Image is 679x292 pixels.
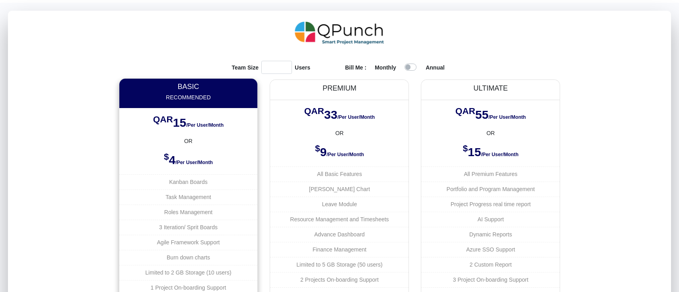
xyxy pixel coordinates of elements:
h3: BASIC [126,83,251,91]
span: 4 [169,153,175,166]
li: Advance Dashboard [270,227,409,242]
li: Task Management [119,190,258,205]
sup: $ [164,152,169,162]
span: /Per User/Month [175,160,213,165]
li: [PERSON_NAME] Chart [270,182,409,197]
h3: ULTIMATE [428,84,553,93]
li: All Basic Features [270,166,409,182]
span: /Per User/Month [481,152,518,157]
span: 15 [173,116,186,129]
li: Dynamic Reports [421,227,560,242]
span: 55 [475,108,488,121]
sup: QAR [455,106,475,116]
li: Limited to 5 GB Storage (50 users) [270,257,409,272]
li: Leave Module [270,197,409,212]
sup: QAR [304,106,324,116]
strong: Team Size [232,64,259,74]
sup: $ [315,143,320,153]
span: 15 [468,145,481,159]
li: Project Progress real time report [421,197,560,212]
center: OR [119,137,258,145]
li: Resource Management and Timesheets [270,212,409,227]
span: /Per User/Month [186,122,224,128]
sup: QAR [153,114,173,124]
h3: PREMIUM [277,84,402,93]
span: /Per User/Month [327,152,364,157]
center: OR [421,129,560,137]
li: Agile Framework Support [119,235,258,250]
li: Portfolio and Program Management [421,182,560,197]
li: Limited to 2 GB Storage (10 users) [119,265,258,280]
li: Burn down charts [119,250,258,265]
span: /Per User/Month [488,114,526,120]
h6: Recommended [126,94,251,101]
img: QPunch [295,19,384,47]
li: Azure SSO Support [421,242,560,257]
span: 9 [320,145,327,159]
li: 2 Projects On-boarding Support [270,272,409,287]
strong: Monthly [375,64,396,71]
li: 3 Project On-boarding Support [421,272,560,287]
li: 3 Iteration/ Sprit Boards [119,220,258,235]
center: OR [270,129,409,137]
li: Kanban Boards [119,174,258,190]
strong: Users [295,64,310,74]
span: 33 [324,108,337,121]
li: Finance Management [270,242,409,257]
strong: Bill Me : [345,64,367,71]
li: All Premium Features [421,166,560,182]
strong: Annual [426,64,444,71]
span: /Per User/Month [337,114,375,120]
li: AI Support [421,212,560,227]
li: Roles Management [119,205,258,220]
sup: $ [463,143,468,153]
li: 2 Custom Report [421,257,560,272]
